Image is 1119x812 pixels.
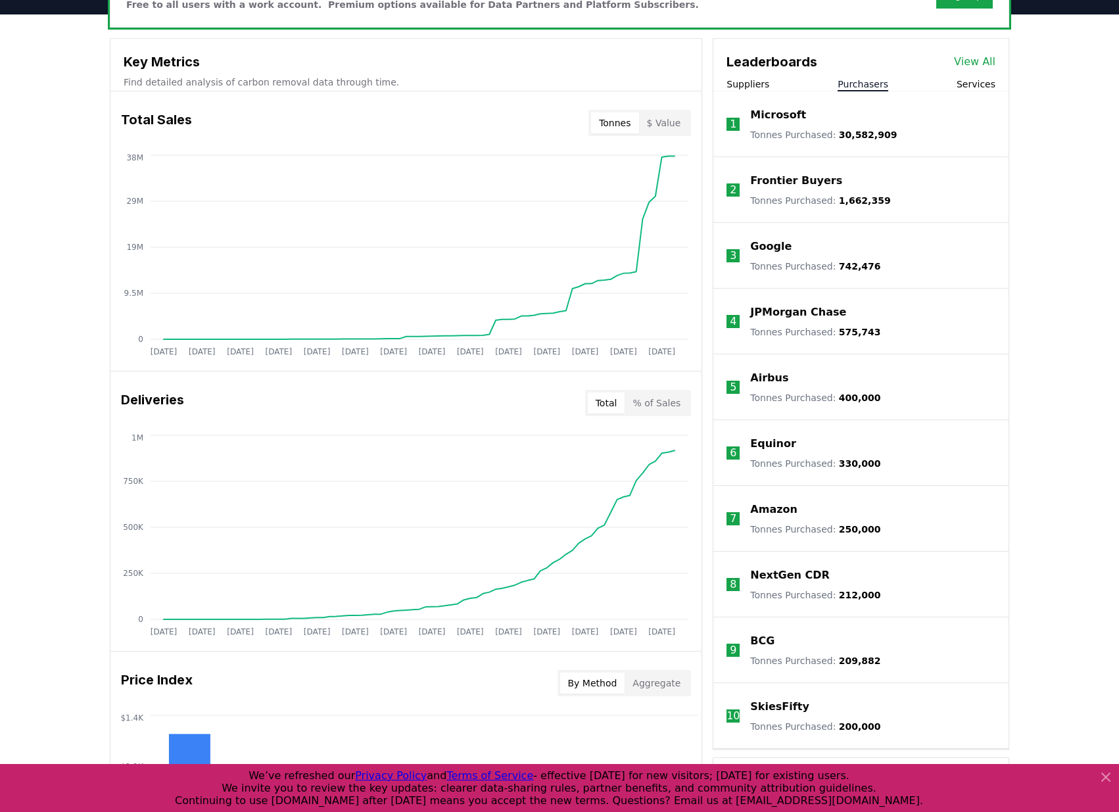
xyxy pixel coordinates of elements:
tspan: $1.4K [120,713,144,723]
tspan: 0 [138,335,143,344]
h3: Price Index [121,670,193,696]
p: 2 [730,182,736,198]
tspan: [DATE] [304,627,331,636]
p: 6 [730,445,736,461]
tspan: 500K [123,523,144,532]
tspan: 1M [131,433,143,442]
tspan: [DATE] [572,627,599,636]
p: 4 [730,314,736,329]
span: 1,662,359 [839,195,891,206]
button: Suppliers [726,78,769,91]
tspan: [DATE] [342,627,369,636]
p: Find detailed analysis of carbon removal data through time. [124,76,688,89]
a: JPMorgan Chase [750,304,846,320]
a: BCG [750,633,774,649]
button: Total [588,393,625,414]
span: 212,000 [839,590,881,600]
tspan: [DATE] [610,347,637,356]
p: Tonnes Purchased : [750,720,880,733]
p: 7 [730,511,736,527]
span: 575,743 [839,327,881,337]
tspan: [DATE] [495,627,522,636]
span: 200,000 [839,721,881,732]
button: $ Value [639,112,689,133]
a: Equinor [750,436,796,452]
span: 30,582,909 [839,130,897,140]
tspan: 750K [123,477,144,486]
p: 10 [726,708,740,724]
p: Tonnes Purchased : [750,457,880,470]
a: View All [954,54,995,70]
p: Tonnes Purchased : [750,194,890,207]
a: Google [750,239,792,254]
p: Tonnes Purchased : [750,260,880,273]
tspan: [DATE] [380,627,407,636]
p: 9 [730,642,736,658]
button: Services [957,78,995,91]
tspan: [DATE] [533,627,560,636]
tspan: [DATE] [457,347,484,356]
p: 3 [730,248,736,264]
tspan: [DATE] [419,347,446,356]
tspan: $1.1K [120,762,144,771]
p: Tonnes Purchased : [750,325,880,339]
a: NextGen CDR [750,567,830,583]
tspan: 250K [123,569,144,578]
button: Tonnes [591,112,638,133]
button: Aggregate [625,673,688,694]
tspan: [DATE] [342,347,369,356]
tspan: [DATE] [227,627,254,636]
tspan: [DATE] [266,347,293,356]
span: 250,000 [839,524,881,535]
span: 209,882 [839,656,881,666]
p: Tonnes Purchased : [750,128,897,141]
tspan: 9.5M [124,289,143,298]
span: 400,000 [839,393,881,403]
tspan: 0 [138,615,143,624]
tspan: [DATE] [495,347,522,356]
tspan: [DATE] [457,627,484,636]
p: Tonnes Purchased : [750,588,880,602]
a: Airbus [750,370,788,386]
tspan: [DATE] [380,347,407,356]
p: 8 [730,577,736,592]
button: % of Sales [625,393,688,414]
tspan: 29M [126,197,143,206]
tspan: [DATE] [151,347,178,356]
tspan: [DATE] [151,627,178,636]
tspan: [DATE] [304,347,331,356]
button: By Method [560,673,625,694]
h3: Leaderboards [726,52,817,72]
p: Tonnes Purchased : [750,523,880,536]
tspan: [DATE] [572,347,599,356]
h3: Total Sales [121,110,192,136]
p: Frontier Buyers [750,173,842,189]
tspan: 19M [126,243,143,252]
p: 5 [730,379,736,395]
p: Tonnes Purchased : [750,391,880,404]
h3: Deliveries [121,390,184,416]
tspan: [DATE] [266,627,293,636]
tspan: [DATE] [648,347,675,356]
tspan: [DATE] [533,347,560,356]
tspan: 38M [126,153,143,162]
p: 1 [730,116,736,132]
tspan: [DATE] [419,627,446,636]
a: SkiesFifty [750,699,809,715]
a: Microsoft [750,107,806,123]
tspan: [DATE] [648,627,675,636]
tspan: [DATE] [189,347,216,356]
p: Tonnes Purchased : [750,654,880,667]
a: Amazon [750,502,798,517]
span: 742,476 [839,261,881,272]
tspan: [DATE] [610,627,637,636]
button: Purchasers [838,78,888,91]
